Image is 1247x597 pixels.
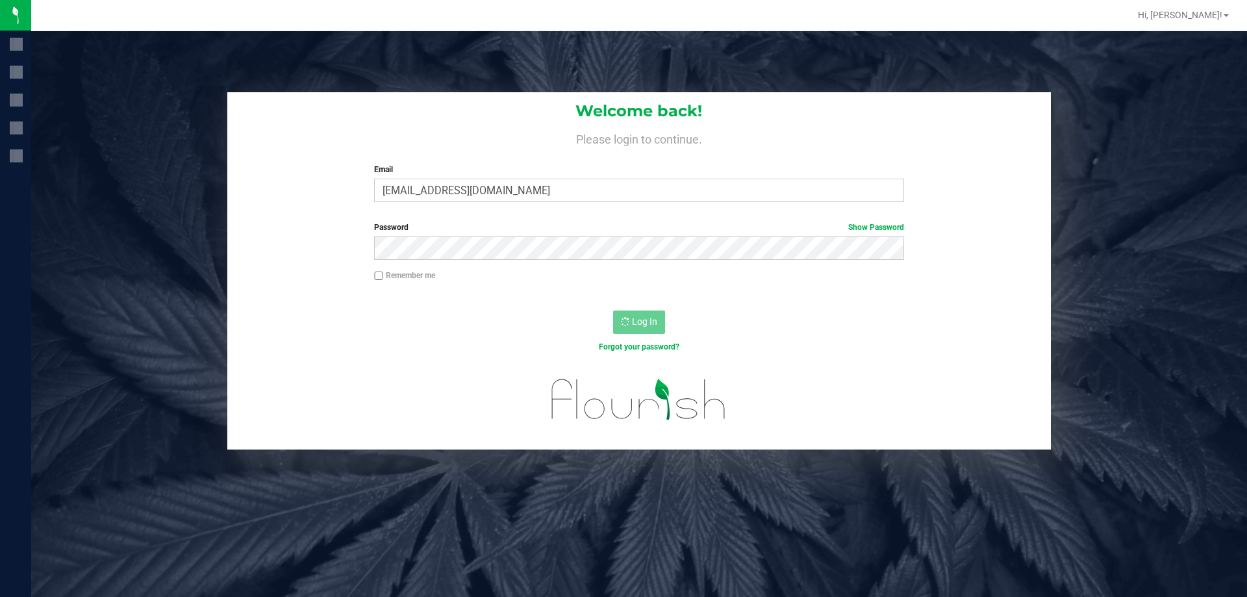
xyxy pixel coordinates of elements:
[227,130,1051,146] h4: Please login to continue.
[613,311,665,334] button: Log In
[374,270,435,281] label: Remember me
[599,342,679,351] a: Forgot your password?
[227,103,1051,120] h1: Welcome back!
[848,223,904,232] a: Show Password
[1138,10,1222,20] span: Hi, [PERSON_NAME]!
[632,316,657,327] span: Log In
[536,366,742,433] img: flourish_logo.svg
[374,223,409,232] span: Password
[374,164,903,175] label: Email
[374,272,383,281] input: Remember me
